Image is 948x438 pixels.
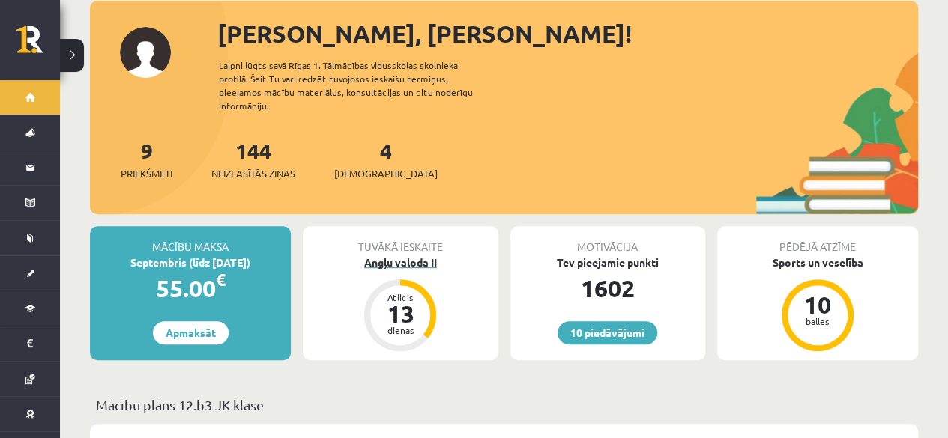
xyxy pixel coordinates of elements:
div: balles [795,317,840,326]
div: Sports un veselība [717,255,918,270]
a: 144Neizlasītās ziņas [211,137,295,181]
a: 10 piedāvājumi [558,321,657,344]
div: [PERSON_NAME], [PERSON_NAME]! [217,16,918,52]
a: 4[DEMOGRAPHIC_DATA] [334,137,438,181]
div: Mācību maksa [90,226,291,255]
span: € [216,269,226,291]
div: Septembris (līdz [DATE]) [90,255,291,270]
div: Atlicis [378,293,423,302]
span: [DEMOGRAPHIC_DATA] [334,166,438,181]
p: Mācību plāns 12.b3 JK klase [96,395,912,415]
a: 9Priekšmeti [121,137,172,181]
div: dienas [378,326,423,335]
div: Pēdējā atzīme [717,226,918,255]
div: Motivācija [510,226,705,255]
div: Tuvākā ieskaite [303,226,498,255]
div: 13 [378,302,423,326]
div: Tev pieejamie punkti [510,255,705,270]
div: 1602 [510,270,705,306]
span: Priekšmeti [121,166,172,181]
a: Angļu valoda II Atlicis 13 dienas [303,255,498,353]
div: Laipni lūgts savā Rīgas 1. Tālmācības vidusskolas skolnieka profilā. Šeit Tu vari redzēt tuvojošo... [219,58,499,112]
div: Angļu valoda II [303,255,498,270]
div: 55.00 [90,270,291,306]
span: Neizlasītās ziņas [211,166,295,181]
div: 10 [795,293,840,317]
a: Rīgas 1. Tālmācības vidusskola [16,26,60,64]
a: Sports un veselība 10 balles [717,255,918,353]
a: Apmaksāt [153,321,229,344]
